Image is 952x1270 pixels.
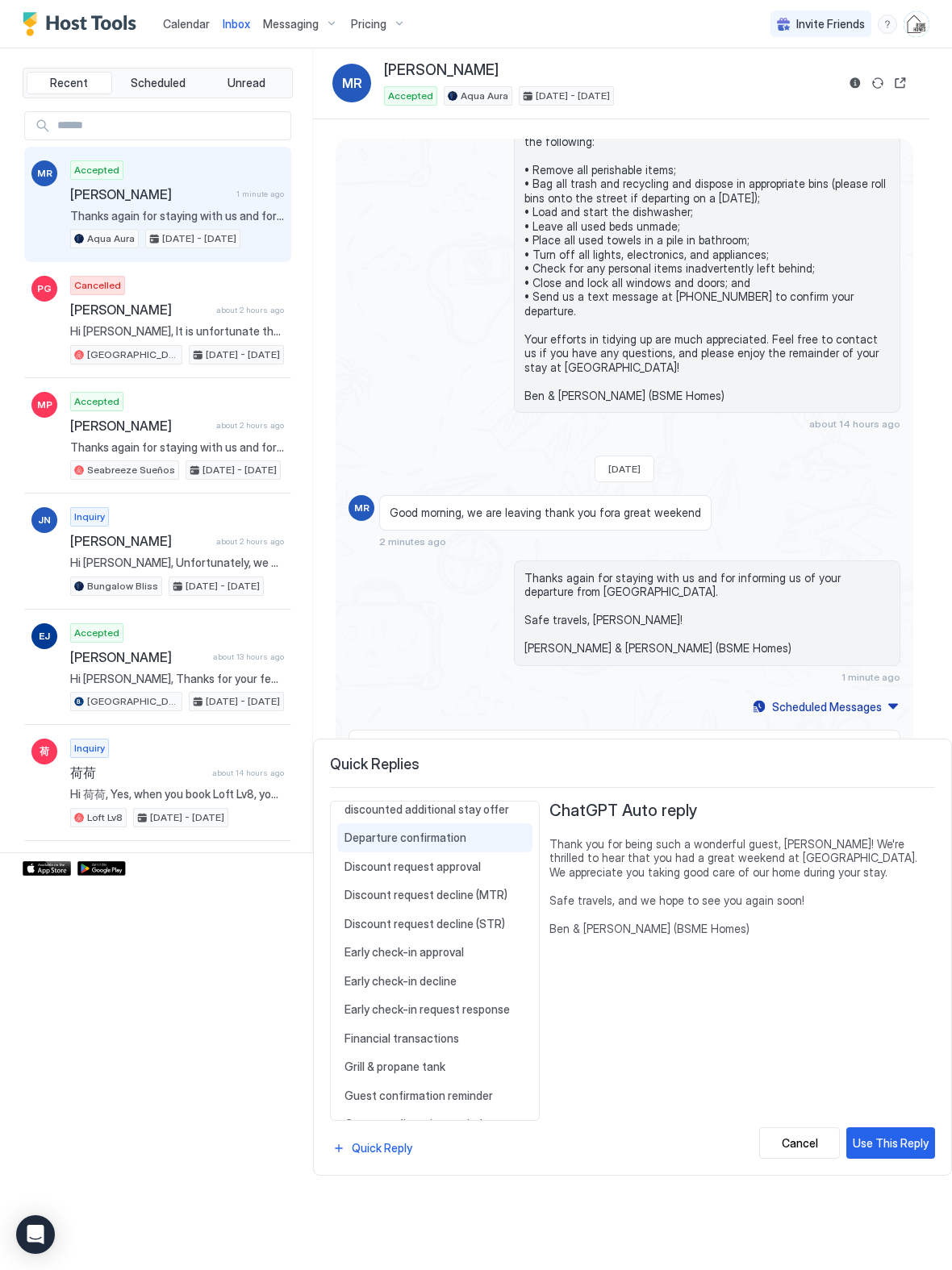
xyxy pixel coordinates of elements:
span: Grill & propane tank [344,1060,525,1074]
div: Use This Reply [853,1135,929,1151]
span: Financial transactions [344,1031,525,1046]
span: Discount request approval [344,860,525,874]
span: Departure confirmation [344,831,525,845]
span: Thank you for being such a wonderful guest, [PERSON_NAME]! We're thrilled to hear that you had a ... [549,837,935,936]
span: Early check-in request response [344,1002,525,1017]
div: Quick Reply [352,1139,412,1156]
button: Quick Reply [330,1137,415,1159]
span: Early check-in approval [344,945,525,960]
span: ChatGPT Auto reply [549,801,698,821]
div: Open Intercom Messenger [16,1215,55,1254]
span: Discount request decline (MTR) [344,888,525,902]
span: Early check-in decline [344,974,525,989]
span: Guest confirmation reminder (manual only) [344,1117,525,1145]
span: Discount request decline (STR) [344,917,525,931]
button: Cancel [759,1127,840,1159]
button: Use This Reply [846,1127,935,1159]
span: Courtesy late check-out with discounted additional stay offer [344,788,525,816]
span: Guest confirmation reminder [344,1089,525,1103]
div: Cancel [782,1135,818,1151]
span: Quick Replies [330,756,935,774]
